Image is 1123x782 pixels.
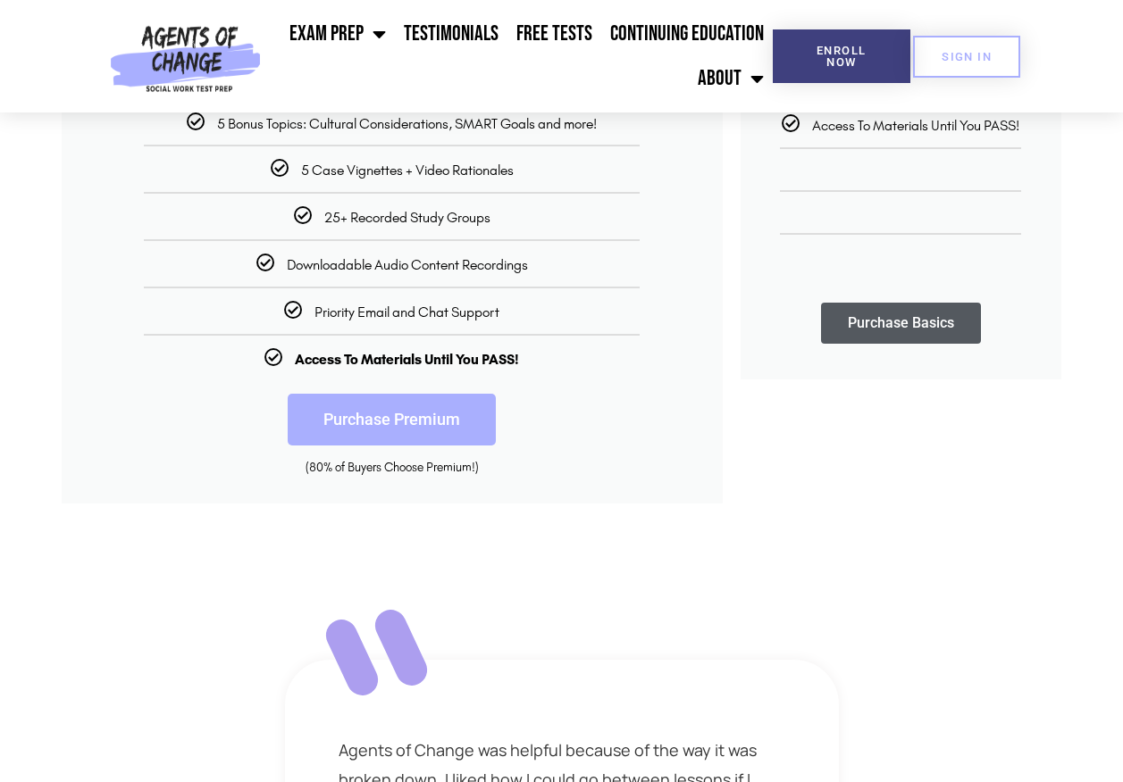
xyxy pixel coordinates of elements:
[295,351,519,368] b: Access To Materials Until You PASS!
[88,459,696,477] div: (80% of Buyers Choose Premium!)
[268,12,773,101] nav: Menu
[913,36,1020,78] a: SIGN IN
[301,162,514,179] span: 5 Case Vignettes + Video Rationales
[773,29,910,83] a: Enroll Now
[288,394,496,445] a: Purchase Premium
[601,12,773,56] a: Continuing Education
[801,45,882,68] span: Enroll Now
[395,12,507,56] a: Testimonials
[281,12,395,56] a: Exam Prep
[314,304,499,320] span: Priority Email and Chat Support
[812,117,1019,134] span: Access To Materials Until You PASS!
[287,256,528,273] span: Downloadable Audio Content Recordings
[689,56,773,101] a: About
[324,209,490,226] span: 25+ Recorded Study Groups
[507,12,601,56] a: Free Tests
[942,51,992,62] span: SIGN IN
[821,303,981,344] a: Purchase Basics
[217,115,597,132] span: 5 Bonus Topics: Cultural Considerations, SMART Goals and more!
